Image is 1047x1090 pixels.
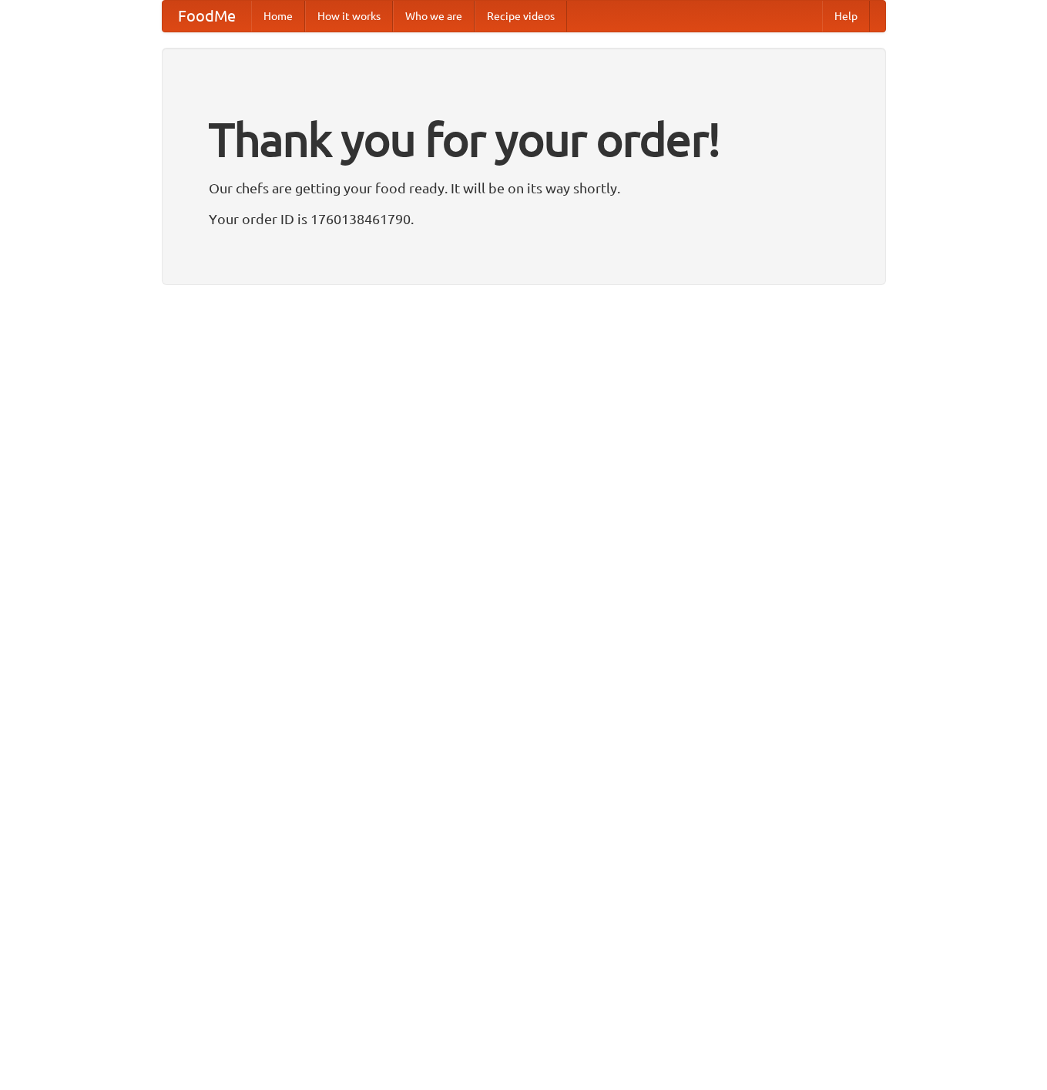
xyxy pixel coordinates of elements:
a: How it works [305,1,393,32]
h1: Thank you for your order! [209,102,839,176]
a: Who we are [393,1,475,32]
a: FoodMe [163,1,251,32]
a: Recipe videos [475,1,567,32]
p: Our chefs are getting your food ready. It will be on its way shortly. [209,176,839,200]
p: Your order ID is 1760138461790. [209,207,839,230]
a: Home [251,1,305,32]
a: Help [822,1,870,32]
